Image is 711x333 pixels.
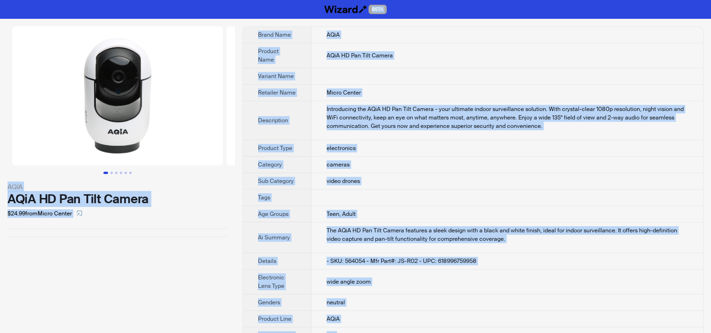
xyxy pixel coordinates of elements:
img: AQiA HD Pan Tilt Camera image 1 [12,26,223,166]
span: Ai Summary [258,234,290,241]
div: Introducing the AQiA HD Pan Tilt Camera - your ultimate indoor surveillance solution. With crysta... [327,105,688,130]
button: Go to slide 4 [120,172,122,174]
span: AQiA [327,31,340,39]
span: Product Name [258,48,279,63]
div: AQiA [8,182,227,192]
span: Age Groups [258,210,289,218]
span: Details [258,257,276,265]
button: Go to slide 2 [110,172,113,174]
div: The AQiA HD Pan Tilt Camera features a sleek design with a black and white finish, ideal for indo... [327,226,688,243]
span: Genders [258,299,280,306]
span: cameras [327,161,350,168]
span: wide angle zoom [327,278,371,285]
span: Electronic Lens Type [258,274,284,290]
span: Tags [258,194,270,201]
div: $24.99 from Micro Center [8,206,227,221]
span: video drones [327,177,360,185]
span: Description [258,117,288,124]
span: AQiA HD Pan Tilt Camera [327,52,393,59]
span: Micro Center [327,89,361,96]
button: Go to slide 3 [115,172,117,174]
span: Retailer Name [258,89,296,96]
span: Product Line [258,315,291,323]
button: Go to slide 1 [103,172,108,174]
span: - SKU: 564054 - Mfr Part#: JS-R02 - UPC: 618996759958 [327,257,477,265]
span: Product Type [258,144,292,152]
span: Variant Name [258,72,294,80]
img: AQiA HD Pan Tilt Camera image 2 [227,26,437,166]
span: BETA [368,5,387,14]
div: AQiA HD Pan Tilt Camera [8,192,227,206]
span: select [77,210,82,216]
span: Brand Name [258,31,291,39]
span: AQiA [327,315,340,323]
button: Go to slide 5 [125,172,127,174]
span: neutral [327,299,345,306]
button: Go to slide 6 [129,172,132,174]
span: Teen, Adult [327,210,356,218]
span: Category [258,161,282,168]
span: electronics [327,144,356,152]
span: Sub Category [258,177,294,185]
